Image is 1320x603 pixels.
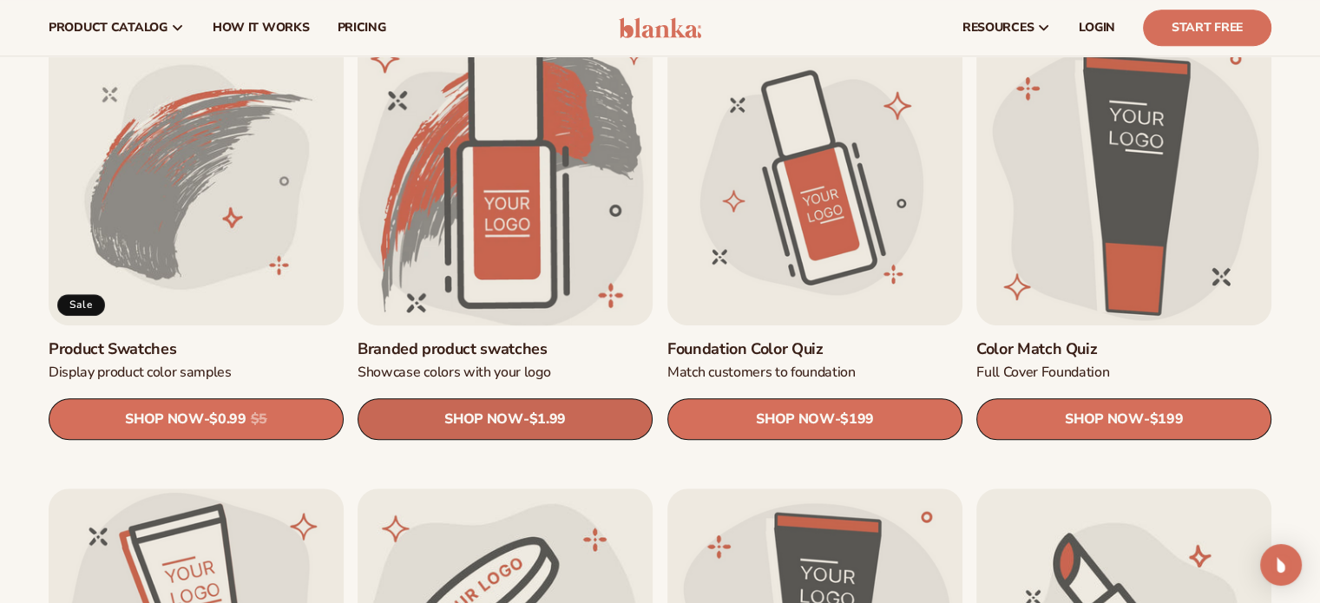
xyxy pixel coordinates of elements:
a: Foundation Color Quiz [667,339,962,359]
span: LOGIN [1079,21,1115,35]
a: SHOP NOW- $1.99 [358,398,653,440]
a: Branded product swatches [358,339,653,359]
a: Product Swatches [49,339,344,359]
div: Open Intercom Messenger [1260,544,1302,586]
s: $5 [251,411,267,428]
span: SHOP NOW [125,411,203,428]
a: SHOP NOW- $199 [976,398,1271,440]
a: SHOP NOW- $199 [667,398,962,440]
a: SHOP NOW- $0.99 $5 [49,398,344,440]
span: $199 [1149,411,1183,428]
span: $1.99 [529,411,566,428]
span: SHOP NOW [445,411,523,428]
span: resources [962,21,1034,35]
span: SHOP NOW [1065,411,1143,428]
img: logo [619,17,701,38]
span: How It Works [213,21,310,35]
span: product catalog [49,21,167,35]
span: SHOP NOW [756,411,834,428]
a: Color Match Quiz [976,339,1271,359]
span: $199 [840,411,874,428]
span: $0.99 [209,411,246,428]
span: pricing [337,21,385,35]
a: Start Free [1143,10,1271,46]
